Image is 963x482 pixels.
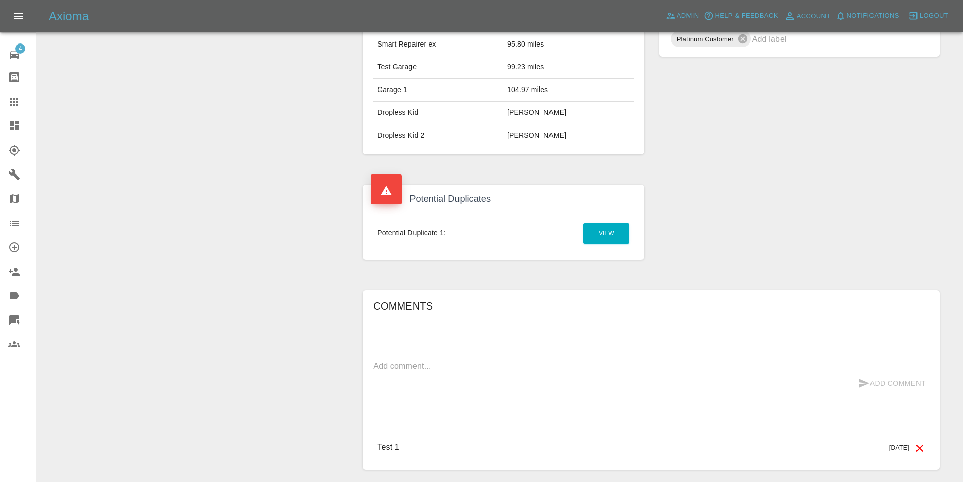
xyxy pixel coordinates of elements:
td: [PERSON_NAME] [503,124,634,147]
td: 104.97 miles [503,79,634,102]
input: Add label [752,31,901,47]
a: Account [781,8,833,24]
div: Platinum Customer [671,31,751,47]
td: Test Garage [373,56,503,79]
span: Logout [920,10,948,22]
a: View [583,223,629,244]
td: Dropless Kid 2 [373,124,503,147]
td: 99.23 miles [503,56,634,79]
span: Admin [677,10,699,22]
span: Platinum Customer [671,33,740,45]
button: Notifications [833,8,902,24]
span: Account [797,11,831,22]
button: Logout [906,8,951,24]
a: Admin [663,8,702,24]
td: Potential Duplicate 1: [373,214,525,252]
p: Test 1 [377,441,399,453]
h6: Comments [373,298,930,314]
td: [PERSON_NAME] [503,102,634,124]
span: 4 [15,43,25,54]
button: Help & Feedback [701,8,781,24]
h4: Potential Duplicates [371,192,636,206]
td: Garage 1 [373,79,503,102]
h5: Axioma [49,8,89,24]
td: Smart Repairer ex [373,33,503,56]
td: Dropless Kid [373,102,503,124]
button: Open drawer [6,4,30,28]
span: [DATE] [889,444,909,451]
span: Notifications [847,10,899,22]
td: 95.80 miles [503,33,634,56]
span: Help & Feedback [715,10,778,22]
